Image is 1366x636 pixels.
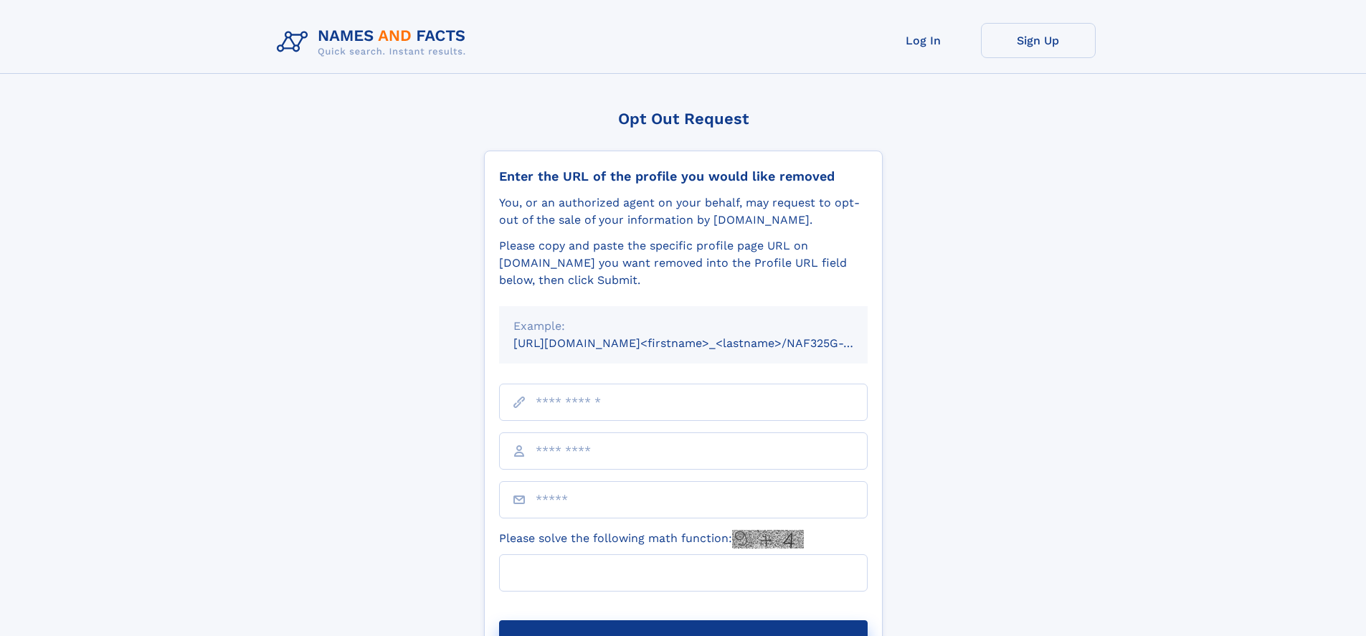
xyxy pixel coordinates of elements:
[513,318,853,335] div: Example:
[499,530,804,549] label: Please solve the following math function:
[981,23,1096,58] a: Sign Up
[271,23,478,62] img: Logo Names and Facts
[513,336,895,350] small: [URL][DOMAIN_NAME]<firstname>_<lastname>/NAF325G-xxxxxxxx
[499,237,868,289] div: Please copy and paste the specific profile page URL on [DOMAIN_NAME] you want removed into the Pr...
[499,194,868,229] div: You, or an authorized agent on your behalf, may request to opt-out of the sale of your informatio...
[484,110,883,128] div: Opt Out Request
[866,23,981,58] a: Log In
[499,169,868,184] div: Enter the URL of the profile you would like removed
